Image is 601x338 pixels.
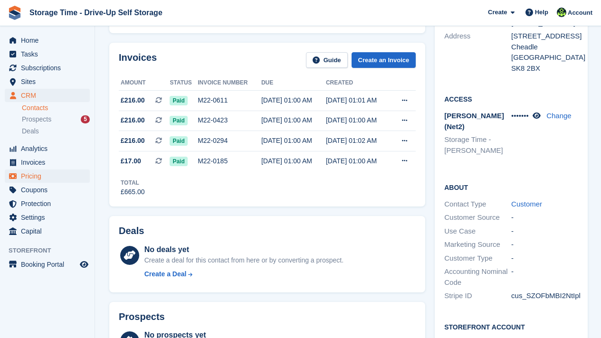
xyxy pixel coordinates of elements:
li: Storage Time - [PERSON_NAME] [444,134,511,156]
h2: About [444,182,578,192]
span: £216.00 [121,115,145,125]
span: Analytics [21,142,78,155]
span: CRM [21,89,78,102]
div: Address [444,31,511,74]
span: Invoices [21,156,78,169]
a: menu [5,47,90,61]
div: [DATE] 01:00 AM [261,115,326,125]
a: Contacts [22,103,90,113]
a: menu [5,183,90,197]
div: [DATE] 01:02 AM [326,136,391,146]
div: [DATE] 01:00 AM [326,156,391,166]
div: 5 [81,115,90,123]
span: £216.00 [121,136,145,146]
span: Booking Portal [21,258,78,271]
div: M22-0294 [198,136,261,146]
span: Paid [170,157,187,166]
span: ••••••• [511,112,529,120]
img: Laaibah Sarwar [557,8,566,17]
div: Cheadle [511,42,578,53]
div: Total [121,178,145,187]
a: Create a Deal [144,269,343,279]
span: £216.00 [121,95,145,105]
span: Tasks [21,47,78,61]
a: menu [5,156,90,169]
span: Deals [22,127,39,136]
a: Customer [511,200,542,208]
div: cus_SZOFbMBI2NtIpl [511,291,578,301]
div: Use Case [444,226,511,237]
th: Status [170,75,198,91]
h2: Access [444,94,578,103]
div: [STREET_ADDRESS] [511,31,578,42]
span: Home [21,34,78,47]
a: menu [5,75,90,88]
th: Due [261,75,326,91]
div: Accounting Nominal Code [444,266,511,288]
div: - [511,226,578,237]
span: [PERSON_NAME] (Net2) [444,112,504,131]
div: Marketing Source [444,239,511,250]
a: Deals [22,126,90,136]
a: Guide [306,52,348,68]
div: [DATE] 01:00 AM [326,115,391,125]
a: menu [5,34,90,47]
a: Prospects 5 [22,114,90,124]
div: [DATE] 01:01 AM [326,95,391,105]
span: Coupons [21,183,78,197]
div: Create a Deal [144,269,187,279]
span: Sites [21,75,78,88]
span: Help [535,8,548,17]
div: - [511,253,578,264]
a: menu [5,211,90,224]
div: [DATE] 01:00 AM [261,95,326,105]
th: Amount [119,75,170,91]
span: Prospects [22,115,51,124]
span: Storefront [9,246,95,255]
div: Stripe ID [444,291,511,301]
a: menu [5,258,90,271]
span: £17.00 [121,156,141,166]
span: Settings [21,211,78,224]
th: Invoice number [198,75,261,91]
h2: Storefront Account [444,322,578,331]
span: Protection [21,197,78,210]
div: - [511,266,578,288]
a: menu [5,89,90,102]
div: SK8 2BX [511,63,578,74]
span: Paid [170,96,187,105]
a: Create an Invoice [352,52,416,68]
span: Paid [170,116,187,125]
a: menu [5,61,90,75]
div: [DATE] 01:00 AM [261,156,326,166]
h2: Deals [119,225,144,236]
a: menu [5,197,90,210]
h2: Invoices [119,52,157,68]
div: No deals yet [144,244,343,255]
span: Capital [21,225,78,238]
div: £665.00 [121,187,145,197]
span: Paid [170,136,187,146]
th: Created [326,75,391,91]
div: [GEOGRAPHIC_DATA] [511,52,578,63]
a: Preview store [78,259,90,270]
a: menu [5,169,90,183]
div: M22-0185 [198,156,261,166]
a: menu [5,142,90,155]
div: Customer Type [444,253,511,264]
span: Pricing [21,169,78,183]
div: Customer Source [444,212,511,223]
div: - [511,212,578,223]
div: M22-0611 [198,95,261,105]
span: Account [568,8,592,18]
a: Change [546,112,572,120]
span: Subscriptions [21,61,78,75]
div: M22-0423 [198,115,261,125]
img: stora-icon-8386f47178a22dfd0bd8f6a31ec36ba5ce8667c1dd55bd0f319d3a0aa187defe.svg [8,6,22,20]
div: [DATE] 01:00 AM [261,136,326,146]
div: - [511,239,578,250]
div: Create a deal for this contact from here or by converting a prospect. [144,255,343,265]
div: Contact Type [444,199,511,210]
h2: Prospects [119,311,165,322]
a: menu [5,225,90,238]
